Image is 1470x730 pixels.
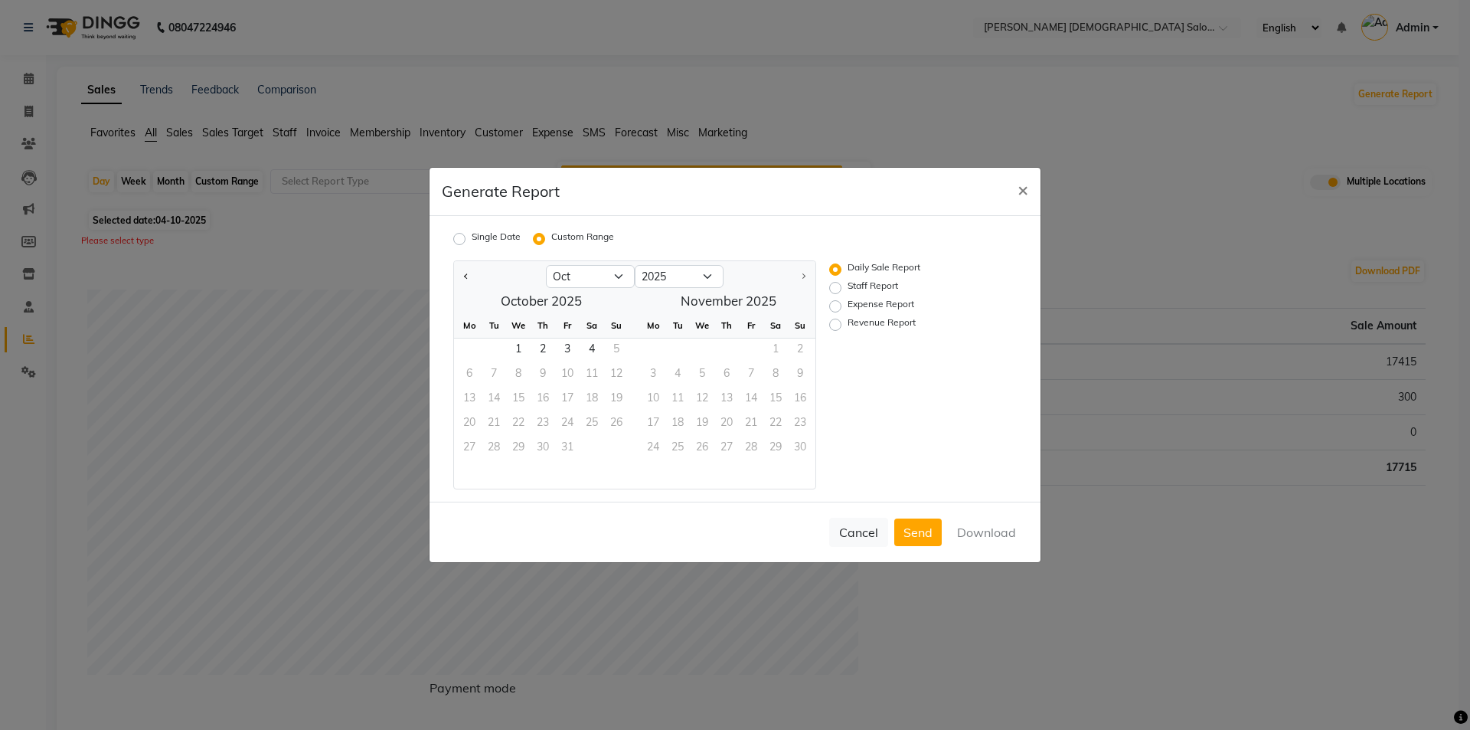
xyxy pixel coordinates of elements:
[829,518,888,547] button: Cancel
[894,519,942,546] button: Send
[641,313,665,338] div: Mo
[604,313,629,338] div: Su
[580,339,604,363] div: Saturday, October 4, 2025
[482,313,506,338] div: Tu
[506,313,531,338] div: We
[788,313,812,338] div: Su
[546,265,635,288] select: Select month
[460,264,472,289] button: Previous month
[1018,178,1028,201] span: ×
[531,339,555,363] div: Thursday, October 2, 2025
[531,313,555,338] div: Th
[848,279,898,297] label: Staff Report
[690,313,714,338] div: We
[714,313,739,338] div: Th
[551,230,614,248] label: Custom Range
[848,316,916,334] label: Revenue Report
[1005,168,1040,211] button: Close
[848,297,914,316] label: Expense Report
[506,339,531,363] span: 1
[848,260,920,279] label: Daily Sale Report
[506,339,531,363] div: Wednesday, October 1, 2025
[580,339,604,363] span: 4
[635,265,724,288] select: Select year
[472,230,521,248] label: Single Date
[531,339,555,363] span: 2
[739,313,763,338] div: Fr
[555,339,580,363] span: 3
[457,313,482,338] div: Mo
[763,313,788,338] div: Sa
[442,180,560,203] h5: Generate Report
[555,339,580,363] div: Friday, October 3, 2025
[555,313,580,338] div: Fr
[580,313,604,338] div: Sa
[665,313,690,338] div: Tu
